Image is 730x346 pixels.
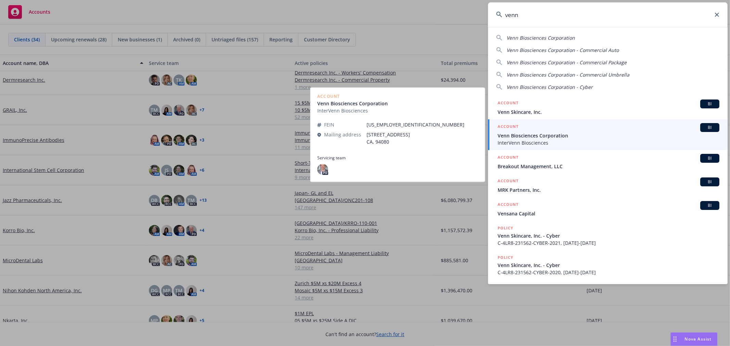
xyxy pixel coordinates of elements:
h5: ACCOUNT [498,201,518,209]
span: MRK Partners, Inc. [498,186,719,194]
span: Nova Assist [685,336,712,342]
span: Venn Biosciences Corporation - Commercial Umbrella [507,71,629,78]
a: ACCOUNTBIMRK Partners, Inc. [488,174,728,197]
span: Venn Biosciences Corporation - Cyber [507,84,593,90]
span: Venn Biosciences Corporation - Commercial Package [507,59,627,66]
span: C-4LR8-231562-CYBER-2021, [DATE]-[DATE] [498,239,719,247]
span: BI [703,124,717,131]
a: POLICYVenn Skincare, Inc. - CyberC-4LR8-231562-CYBER-2021, [DATE]-[DATE] [488,221,728,250]
input: Search... [488,2,728,27]
h5: ACCOUNT [498,154,518,162]
span: BI [703,202,717,209]
a: POLICY [488,280,728,309]
span: Vensana Capital [498,210,719,217]
button: Nova Assist [670,332,718,346]
h5: ACCOUNT [498,177,518,186]
span: Venn Biosciences Corporation [498,132,719,139]
span: Venn Skincare, Inc. - Cyber [498,262,719,269]
span: BI [703,179,717,185]
div: Drag to move [671,333,679,346]
a: POLICYVenn Skincare, Inc. - CyberC-4LR8-231562-CYBER-2020, [DATE]-[DATE] [488,250,728,280]
span: Venn Skincare, Inc. - Cyber [498,232,719,239]
a: ACCOUNTBIVensana Capital [488,197,728,221]
h5: POLICY [498,283,513,290]
span: Venn Skincare, Inc. [498,108,719,116]
span: Breakout Management, LLC [498,163,719,170]
span: InterVenn Biosciences [498,139,719,146]
span: Venn Biosciences Corporation - Commercial Auto [507,47,619,53]
span: C-4LR8-231562-CYBER-2020, [DATE]-[DATE] [498,269,719,276]
a: ACCOUNTBIVenn Biosciences CorporationInterVenn Biosciences [488,119,728,150]
a: ACCOUNTBIBreakout Management, LLC [488,150,728,174]
h5: ACCOUNT [498,123,518,131]
span: BI [703,101,717,107]
h5: POLICY [498,254,513,261]
a: ACCOUNTBIVenn Skincare, Inc. [488,96,728,119]
span: BI [703,155,717,161]
h5: POLICY [498,225,513,231]
h5: ACCOUNT [498,99,518,108]
span: Venn Biosciences Corporation [507,35,575,41]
